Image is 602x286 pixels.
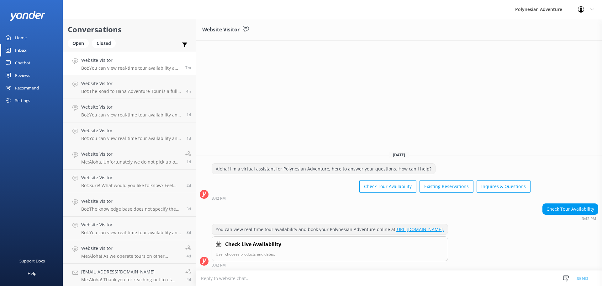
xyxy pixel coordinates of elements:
[81,65,181,71] p: Bot: You can view real-time tour availability and book your Polynesian Adventure online at [URL][...
[63,122,196,146] a: Website VisitorBot:You can view real-time tour availability and book your Polynesian Adventure on...
[216,251,444,257] p: User chooses products and dates.
[15,57,30,69] div: Chatbot
[81,198,182,205] h4: Website Visitor
[81,89,182,94] p: Bot: The Road to Hana Adventure Tour is a full-day guided journey along one of Mauis most iconic ...
[15,31,27,44] div: Home
[81,151,181,158] h4: Website Visitor
[63,52,196,75] a: Website VisitorBot:You can view real-time tour availability and book your Polynesian Adventure on...
[81,183,182,188] p: Bot: Sure! What would you like to know? Feel free to ask about tour details, availability, pickup...
[19,255,45,267] div: Support Docs
[187,183,191,188] span: Aug 22 2025 01:35pm (UTC -10:00) Pacific/Honolulu
[187,253,191,259] span: Aug 20 2025 02:42pm (UTC -10:00) Pacific/Honolulu
[68,40,92,46] a: Open
[68,24,191,35] h2: Conversations
[15,94,30,107] div: Settings
[212,263,226,267] strong: 3:42 PM
[212,164,435,174] div: Aloha! I'm a virtual assistant for Polynesian Adventure, here to answer your questions. How can I...
[81,112,182,118] p: Bot: You can view real-time tour availability and book your Polynesian Adventure online at [URL][...
[81,127,182,134] h4: Website Visitor
[81,268,181,275] h4: [EMAIL_ADDRESS][DOMAIN_NAME]
[81,221,182,228] h4: Website Visitor
[81,253,181,259] p: Me: Aloha! As we operate tours on other neighbor islands can you please confirm which island you ...
[92,40,119,46] a: Closed
[81,206,182,212] p: Bot: The knowledge base does not specify the number of people on the guided tour of [GEOGRAPHIC_D...
[81,174,182,181] h4: Website Visitor
[212,224,448,235] div: You can view real-time tour availability and book your Polynesian Adventure online at
[92,39,116,48] div: Closed
[389,152,409,158] span: [DATE]
[186,89,191,94] span: Aug 24 2025 10:57am (UTC -10:00) Pacific/Honolulu
[187,230,191,235] span: Aug 21 2025 07:25am (UTC -10:00) Pacific/Honolulu
[212,197,226,200] strong: 3:42 PM
[9,11,45,21] img: yonder-white-logo.png
[63,75,196,99] a: Website VisitorBot:The Road to Hana Adventure Tour is a full-day guided journey along one of Maui...
[28,267,36,280] div: Help
[68,39,89,48] div: Open
[81,57,181,64] h4: Website Visitor
[187,159,191,165] span: Aug 22 2025 04:06pm (UTC -10:00) Pacific/Honolulu
[395,226,444,232] a: [URL][DOMAIN_NAME].
[15,44,27,57] div: Inbox
[15,82,39,94] div: Recommend
[187,112,191,117] span: Aug 23 2025 06:28am (UTC -10:00) Pacific/Honolulu
[477,180,531,193] button: Inquires & Questions
[15,69,30,82] div: Reviews
[542,216,598,221] div: Aug 24 2025 03:42pm (UTC -10:00) Pacific/Honolulu
[63,217,196,240] a: Website VisitorBot:You can view real-time tour availability and book your Polynesian Adventure on...
[359,180,416,193] button: Check Tour Availability
[63,193,196,217] a: Website VisitorBot:The knowledge base does not specify the number of people on the guided tour of...
[187,277,191,282] span: Aug 20 2025 02:37pm (UTC -10:00) Pacific/Honolulu
[225,240,281,249] h4: Check Live Availability
[81,277,181,283] p: Me: Aloha! Thank you for reaching out to us and letting us know of your experience. We apologize ...
[63,170,196,193] a: Website VisitorBot:Sure! What would you like to know? Feel free to ask about tour details, availa...
[202,26,240,34] h3: Website Visitor
[187,136,191,141] span: Aug 22 2025 06:21pm (UTC -10:00) Pacific/Honolulu
[63,146,196,170] a: Website VisitorMe:Aloha, Unfortunately we do not pick up on that side for our tours in [GEOGRAPHI...
[81,159,181,165] p: Me: Aloha, Unfortunately we do not pick up on that side for our tours in [GEOGRAPHIC_DATA].
[212,263,448,267] div: Aug 24 2025 03:42pm (UTC -10:00) Pacific/Honolulu
[81,230,182,235] p: Bot: You can view real-time tour availability and book your Polynesian Adventure online at [URL][...
[187,206,191,212] span: Aug 21 2025 12:51pm (UTC -10:00) Pacific/Honolulu
[185,65,191,70] span: Aug 24 2025 03:42pm (UTC -10:00) Pacific/Honolulu
[81,80,182,87] h4: Website Visitor
[81,245,181,252] h4: Website Visitor
[81,136,182,141] p: Bot: You can view real-time tour availability and book your Polynesian Adventure online at [URL][...
[420,180,473,193] button: Existing Reservations
[543,204,598,214] div: Check Tour Availability
[63,99,196,122] a: Website VisitorBot:You can view real-time tour availability and book your Polynesian Adventure on...
[212,196,531,200] div: Aug 24 2025 03:42pm (UTC -10:00) Pacific/Honolulu
[582,217,596,221] strong: 3:42 PM
[63,240,196,264] a: Website VisitorMe:Aloha! As we operate tours on other neighbor islands can you please confirm whi...
[81,104,182,111] h4: Website Visitor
